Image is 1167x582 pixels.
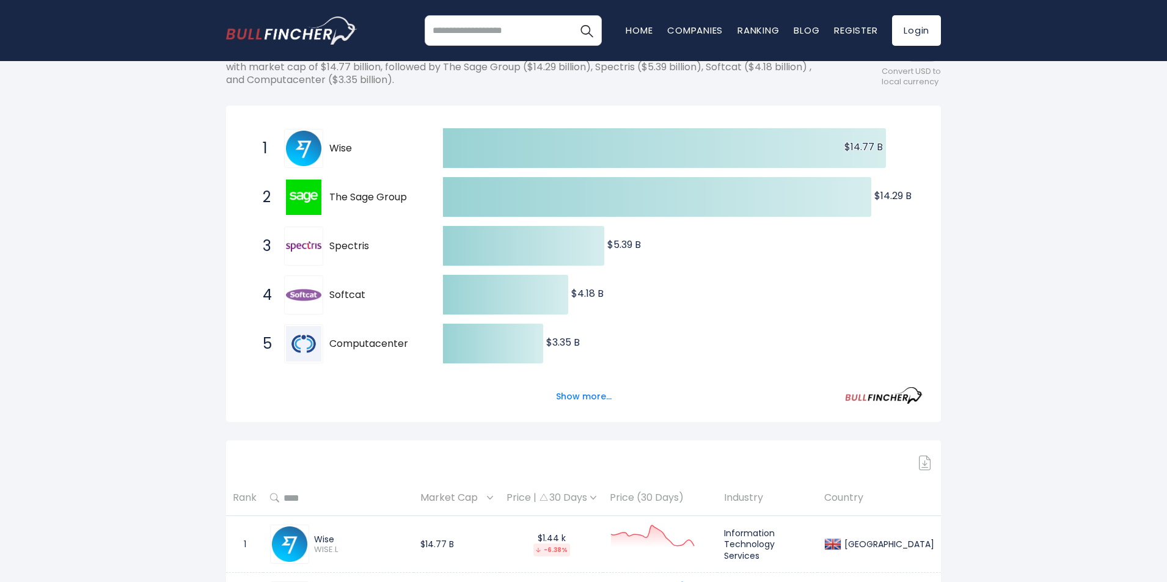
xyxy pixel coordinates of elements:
[794,24,819,37] a: Blog
[841,539,934,550] div: [GEOGRAPHIC_DATA]
[226,48,831,86] p: The following shows the ranking of the largest British companies by market cap. The top-ranking T...
[286,241,321,252] img: Spectris
[420,489,484,507] span: Market Cap
[226,16,357,45] img: bullfincher logo
[226,516,263,573] td: 1
[329,289,422,302] span: Softcat
[257,333,269,354] span: 5
[607,238,641,252] text: $5.39 B
[272,526,307,562] img: WISE.L.png
[533,544,570,556] div: -6.38%
[314,534,407,545] div: Wise
[257,138,269,159] span: 1
[329,191,422,204] span: The Sage Group
[507,533,596,556] div: $1.44 k
[329,240,422,253] span: Spectris
[329,142,422,155] span: Wise
[667,24,723,37] a: Companies
[571,15,602,46] button: Search
[737,24,779,37] a: Ranking
[286,131,321,166] img: Wise
[546,335,580,349] text: $3.35 B
[286,277,321,313] img: Softcat
[882,67,941,87] span: Convert USD to local currency
[257,187,269,208] span: 2
[717,480,818,516] th: Industry
[834,24,877,37] a: Register
[226,480,263,516] th: Rank
[329,338,422,351] span: Computacenter
[414,516,500,573] td: $14.77 B
[257,285,269,305] span: 4
[286,326,321,362] img: Computacenter
[314,545,407,555] span: WISE.L
[549,387,619,407] button: Show more...
[226,16,357,45] a: Go to homepage
[257,236,269,256] span: 3
[603,480,717,516] th: Price (30 Days)
[571,286,604,300] text: $4.18 B
[286,180,321,215] img: The Sage Group
[626,24,653,37] a: Home
[844,140,883,154] text: $14.77 B
[874,189,912,203] text: $14.29 B
[507,492,596,504] div: Price | 30 Days
[717,516,818,573] td: Information Technology Services
[892,15,941,46] a: Login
